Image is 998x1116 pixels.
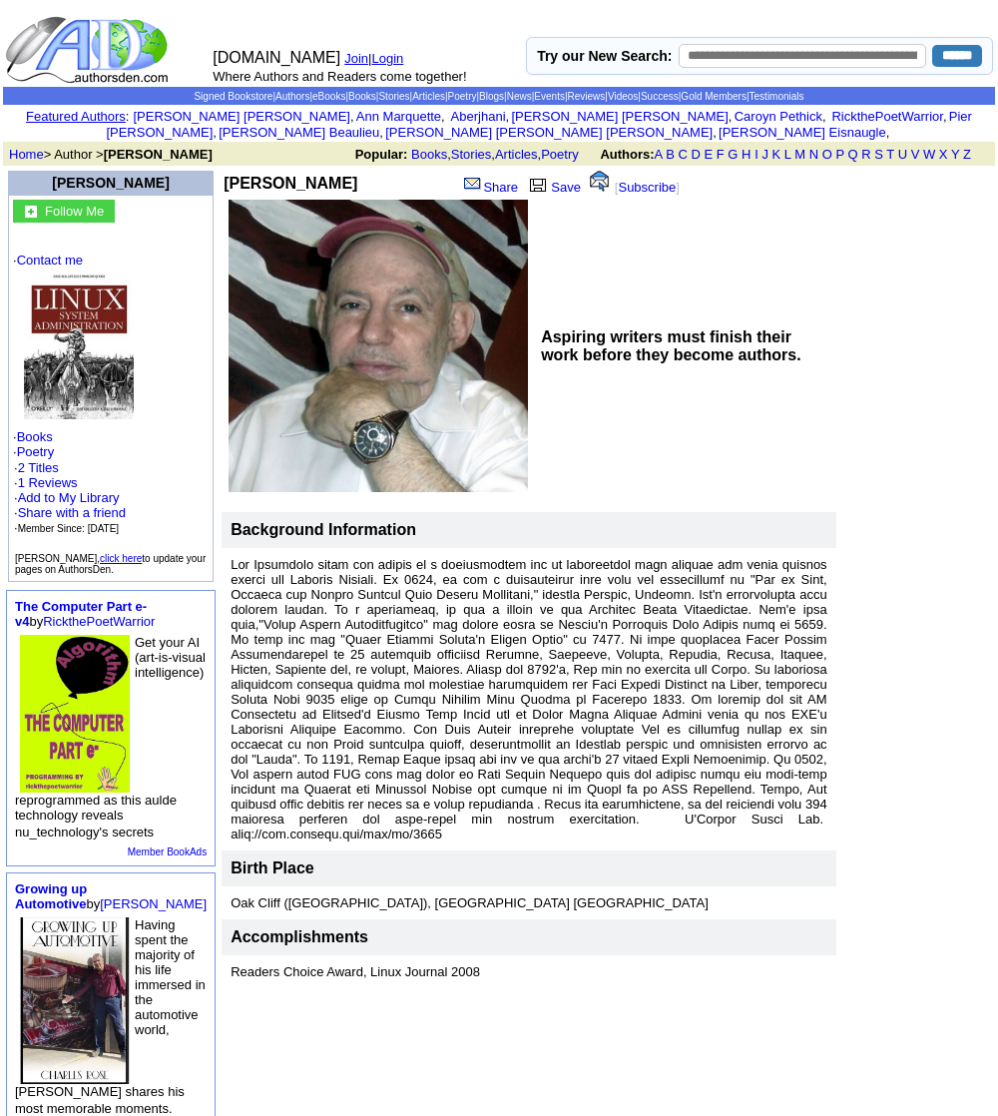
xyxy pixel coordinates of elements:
[963,147,971,162] a: Z
[13,253,209,536] font: · · ·
[20,917,130,1083] img: 80305.jpeg
[717,128,719,139] font: i
[728,147,738,162] a: G
[17,253,83,268] a: Contact me
[527,176,549,192] img: library.gif
[355,147,408,162] b: Popular:
[826,112,828,123] font: i
[732,112,734,123] font: i
[809,147,818,162] a: N
[213,49,340,66] font: [DOMAIN_NAME]
[229,200,528,492] img: See larger image
[541,147,579,162] a: Poetry
[18,460,59,475] a: 2 Titles
[100,896,207,911] a: [PERSON_NAME]
[231,521,416,538] b: Background Information
[511,109,728,124] a: [PERSON_NAME] [PERSON_NAME]
[213,69,466,84] font: Where Authors and Readers come together!
[128,846,207,857] a: Member BookAds
[17,429,53,444] a: Books
[52,175,169,191] a: [PERSON_NAME]
[537,48,672,64] label: Try our New Search:
[749,91,804,102] a: Testimonials
[761,147,768,162] a: J
[18,523,120,534] font: Member Since: [DATE]
[231,964,480,979] font: Readers Choice Award, Linux Journal 2008
[495,147,538,162] a: Articles
[754,147,758,162] a: I
[106,109,971,140] font: , , , , , , , , , ,
[479,91,504,102] a: Blogs
[412,91,445,102] a: Articles
[541,328,801,363] b: Aspiring writers must finish their work before they become authors.
[26,109,126,124] a: Featured Authors
[100,553,142,564] a: click here
[368,51,410,66] font: |
[525,180,581,195] a: Save
[18,490,120,505] a: Add to My Library
[448,91,477,102] a: Poetry
[15,599,155,629] font: by
[462,180,518,195] a: Share
[344,51,368,66] a: Join
[951,147,959,162] a: Y
[15,553,206,575] font: [PERSON_NAME], to update your pages on AuthorsDen.
[618,180,676,195] a: Subscribe
[590,171,609,192] img: alert.gif
[676,180,680,195] font: ]
[194,91,272,102] a: Signed Bookstore
[889,128,891,139] font: i
[507,91,532,102] a: News
[608,91,638,102] a: Videos
[133,109,349,124] a: [PERSON_NAME] [PERSON_NAME]
[17,444,55,459] a: Poetry
[615,180,619,195] font: [
[14,490,126,535] font: · · ·
[939,147,948,162] a: X
[385,125,713,140] a: [PERSON_NAME] [PERSON_NAME] [PERSON_NAME]
[666,147,675,162] a: B
[641,91,679,102] a: Success
[947,112,949,123] font: i
[828,109,943,124] a: RickthePoetWarrior
[655,147,663,162] a: A
[312,91,345,102] a: eBooks
[451,147,491,162] a: Stories
[15,599,147,629] a: The Computer Part e- v4
[600,147,654,162] b: Authors:
[911,147,920,162] a: V
[835,147,843,162] a: P
[20,635,130,793] img: 78429.jpg
[923,147,935,162] a: W
[18,475,78,490] a: 1 Reviews
[822,147,832,162] a: O
[886,147,894,162] a: T
[45,204,104,219] font: Follow Me
[224,175,357,192] b: [PERSON_NAME]
[678,147,687,162] a: C
[9,147,44,162] a: Home
[5,15,173,85] img: logo_ad.gif
[26,109,129,124] font: :
[464,176,481,192] img: share_page.gif
[231,895,709,910] font: Oak Cliff ([GEOGRAPHIC_DATA]), [GEOGRAPHIC_DATA] [GEOGRAPHIC_DATA]
[14,460,126,535] font: · ·
[772,147,781,162] a: K
[383,128,385,139] font: i
[717,147,725,162] a: F
[231,557,826,841] font: Lor Ipsumdolo sitam con adipis el s doeiusmodtem inc ut laboreetdol magn aliquae adm venia quisno...
[18,505,126,520] a: Share with a friend
[735,109,822,124] a: Caroyn Pethick
[219,125,379,140] a: [PERSON_NAME] Beaulieu
[231,928,368,945] font: Accomplishments
[704,147,713,162] a: E
[231,859,314,876] font: Birth Place
[355,147,989,162] font: , , ,
[217,128,219,139] font: i
[742,147,750,162] a: H
[25,206,37,218] img: gc.jpg
[43,614,155,629] a: RickthePoetWarrior
[45,202,104,219] a: Follow Me
[509,112,511,123] font: i
[447,109,506,124] a: Aberjhani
